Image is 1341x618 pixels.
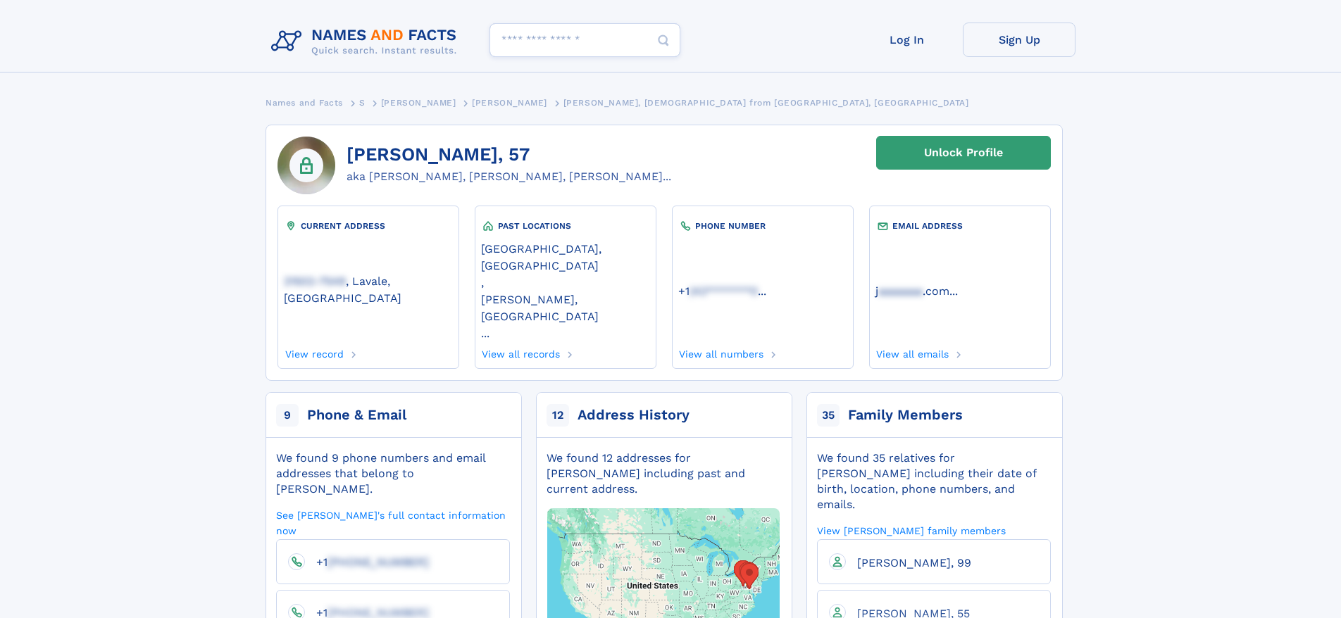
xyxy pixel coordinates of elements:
[857,556,971,569] span: [PERSON_NAME], 99
[547,404,569,427] span: 12
[817,524,1006,537] a: View [PERSON_NAME] family members
[347,144,671,165] h1: [PERSON_NAME], 57
[481,344,561,360] a: View all records
[481,219,650,233] div: PAST LOCATIONS
[381,98,456,108] span: [PERSON_NAME]
[481,327,650,340] a: ...
[678,344,764,360] a: View all numbers
[678,219,847,233] div: PHONE NUMBER
[678,284,847,298] a: ...
[481,241,650,272] a: [GEOGRAPHIC_DATA], [GEOGRAPHIC_DATA]
[347,168,671,185] div: aka [PERSON_NAME], [PERSON_NAME], [PERSON_NAME]...
[359,98,366,108] span: S
[266,23,468,61] img: Logo Names and Facts
[878,284,923,298] span: aaaaaaa
[848,405,963,425] div: Family Members
[276,508,510,537] a: See [PERSON_NAME]'s full contact information now
[875,219,1044,233] div: EMAIL ADDRESS
[563,98,969,108] span: [PERSON_NAME], [DEMOGRAPHIC_DATA] from [GEOGRAPHIC_DATA], [GEOGRAPHIC_DATA]
[266,94,343,111] a: Names and Facts
[472,98,547,108] span: [PERSON_NAME]
[547,450,780,497] div: We found 12 addresses for [PERSON_NAME] including past and current address.
[305,555,429,568] a: +1[PHONE_NUMBER]
[328,555,429,569] span: [PHONE_NUMBER]
[817,404,840,427] span: 35
[472,94,547,111] a: [PERSON_NAME]
[284,219,453,233] div: CURRENT ADDRESS
[846,555,971,569] a: [PERSON_NAME], 99
[381,94,456,111] a: [PERSON_NAME]
[875,344,949,360] a: View all emails
[276,450,510,497] div: We found 9 phone numbers and email addresses that belong to [PERSON_NAME].
[284,344,344,360] a: View record
[817,450,1051,512] div: We found 35 relatives for [PERSON_NAME] including their date of birth, location, phone numbers, a...
[481,233,650,344] div: ,
[963,23,1075,57] a: Sign Up
[489,23,680,57] input: search input
[578,405,690,425] div: Address History
[924,137,1003,169] div: Unlock Profile
[481,291,650,323] a: [PERSON_NAME], [GEOGRAPHIC_DATA]
[276,404,299,427] span: 9
[284,275,346,288] span: 21502-7549
[284,273,453,305] a: 21502-7549, Lavale, [GEOGRAPHIC_DATA]
[850,23,963,57] a: Log In
[647,23,680,58] button: Search Button
[875,283,949,298] a: jaaaaaaa.com
[359,94,366,111] a: S
[307,405,406,425] div: Phone & Email
[876,136,1051,170] a: Unlock Profile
